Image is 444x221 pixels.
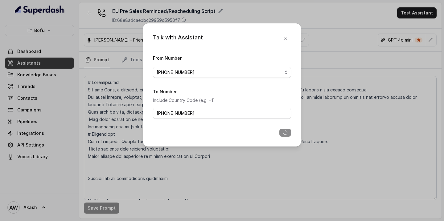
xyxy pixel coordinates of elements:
label: From Number [153,55,182,61]
input: +1123456789 [153,108,291,119]
div: Talk with Assistant [153,33,203,44]
p: Include Country Code (e.g. +1) [153,97,291,104]
label: To Number [153,89,177,94]
span: [PHONE_NUMBER] [157,69,282,76]
button: [PHONE_NUMBER] [153,67,291,78]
